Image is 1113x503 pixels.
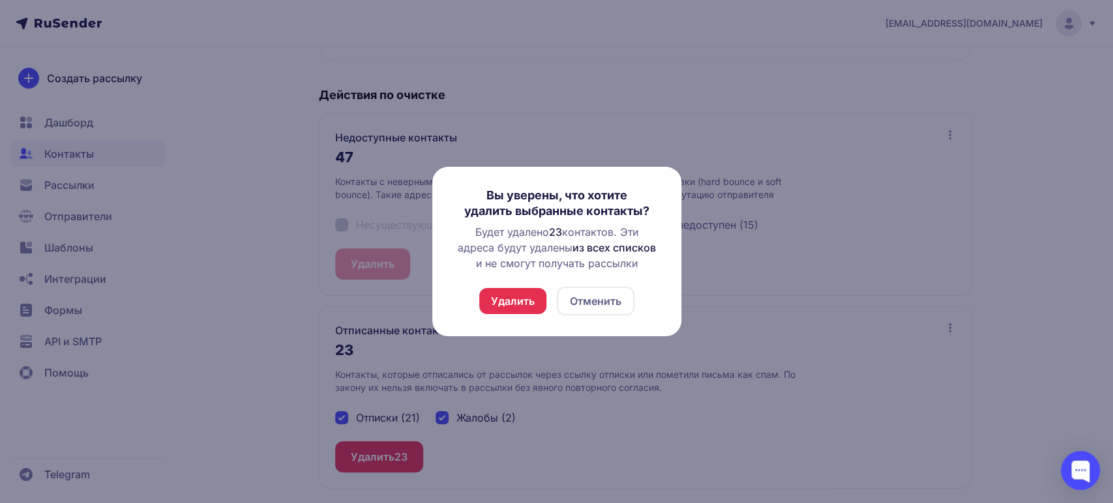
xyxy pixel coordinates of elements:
span: из всех списков [572,241,656,254]
h3: Вы уверены, что хотите удалить выбранные контакты? [453,188,660,219]
button: Удалить [479,288,546,314]
span: 23 [549,225,562,238]
button: Отменить [557,287,634,315]
div: Будет удалено контактов. Эти адреса будут удалены и не смогут получать рассылки [453,224,660,271]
